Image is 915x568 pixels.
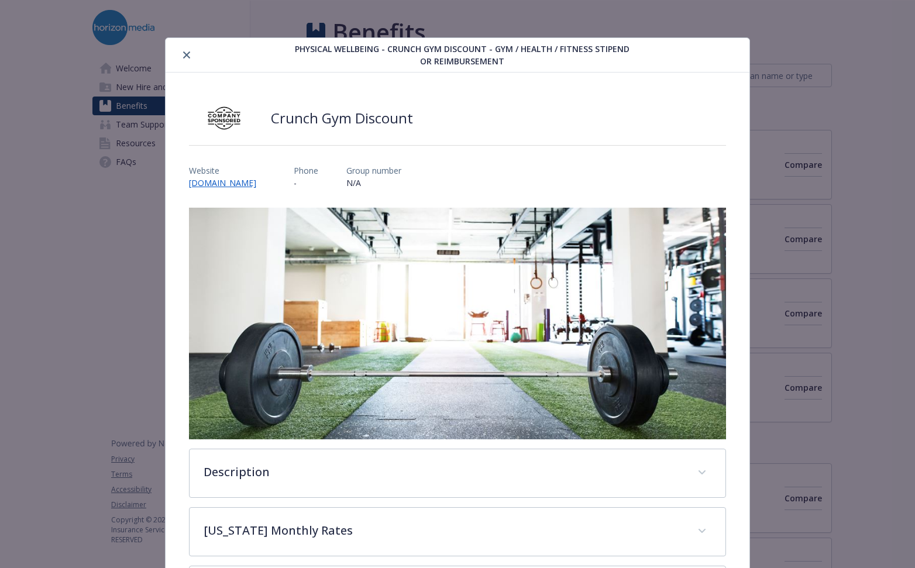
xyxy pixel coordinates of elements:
[189,177,266,188] a: [DOMAIN_NAME]
[180,48,194,62] button: close
[190,449,726,497] div: Description
[290,43,635,67] span: Physical Wellbeing - Crunch Gym Discount - Gym / Health / Fitness Stipend or reimbursement
[346,164,401,177] p: Group number
[271,108,413,128] h2: Crunch Gym Discount
[190,508,726,556] div: [US_STATE] Monthly Rates
[189,208,727,439] img: banner
[294,177,318,189] p: -
[189,164,266,177] p: Website
[189,101,259,136] img: Company Sponsored
[294,164,318,177] p: Phone
[204,522,684,539] p: [US_STATE] Monthly Rates
[204,463,684,481] p: Description
[346,177,401,189] p: N/A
